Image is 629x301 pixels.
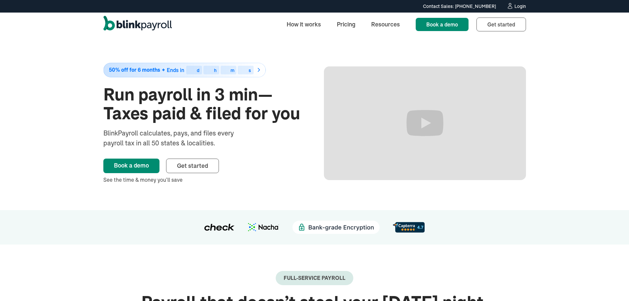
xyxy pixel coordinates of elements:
h1: Run payroll in 3 min—Taxes paid & filed for you [103,85,305,123]
div: m [230,68,234,73]
a: Get started [166,159,219,173]
div: Login [514,4,526,9]
iframe: Run Payroll in 3 min with BlinkPayroll [324,66,526,180]
a: Get started [476,18,526,31]
a: Pricing [332,17,361,31]
a: Login [507,3,526,10]
div: s [249,68,251,73]
a: Book a demo [103,159,159,173]
div: d [197,68,199,73]
a: How it works [281,17,326,31]
div: BlinkPayroll calculates, pays, and files every payroll tax in all 50 states & localities. [103,128,251,148]
div: Contact Sales: [PHONE_NUMBER] [423,3,496,10]
a: Resources [366,17,405,31]
div: Full-Service payroll [284,275,345,281]
a: Book a demo [416,18,469,31]
span: Get started [487,21,515,28]
span: Get started [177,162,208,169]
span: Book a demo [426,21,458,28]
span: Ends in [167,67,184,73]
span: 50% off for 6 months [109,67,160,73]
div: See the time & money you’ll save [103,176,305,184]
div: h [214,68,217,73]
img: d56c0860-961d-46a8-819e-eda1494028f8.svg [393,222,425,232]
a: 50% off for 6 monthsEnds indhms [103,63,305,77]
